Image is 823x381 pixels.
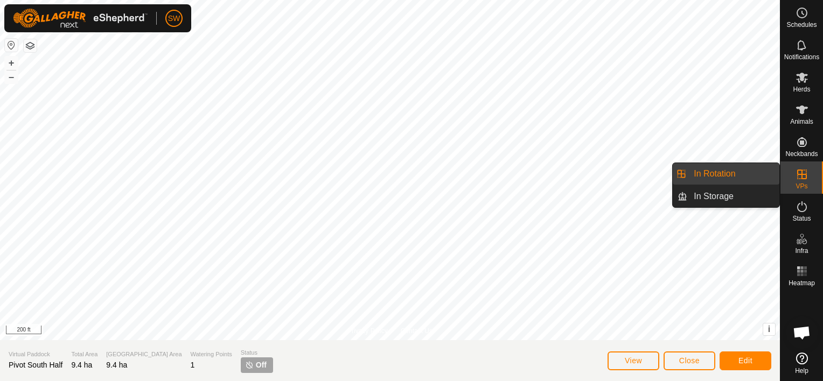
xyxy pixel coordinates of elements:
span: Total Area [71,350,97,359]
a: Help [780,348,823,378]
a: Contact Us [401,326,433,336]
span: In Storage [694,190,734,203]
a: Privacy Policy [347,326,388,336]
span: View [625,356,642,365]
span: Status [241,348,273,357]
img: turn-off [245,361,254,369]
span: Close [679,356,700,365]
span: VPs [796,183,807,189]
span: Herds [793,86,810,93]
img: Gallagher Logo [13,9,148,28]
span: SW [168,13,180,24]
button: Reset Map [5,39,18,52]
span: [GEOGRAPHIC_DATA] Area [106,350,182,359]
span: i [768,324,770,334]
span: 9.4 ha [71,361,92,369]
span: Notifications [784,54,819,60]
span: Infra [795,248,808,254]
button: – [5,70,18,83]
span: Pivot South Half [9,361,62,369]
span: 9.4 ha [106,361,127,369]
div: Open chat [786,316,818,349]
button: Close [664,351,715,370]
span: Help [795,368,808,374]
span: Virtual Paddock [9,350,62,359]
span: In Rotation [694,167,735,180]
button: i [763,323,775,335]
span: Animals [790,118,813,125]
a: In Storage [687,186,779,207]
button: View [608,351,659,370]
span: Status [792,215,811,222]
li: In Rotation [673,163,779,185]
span: Edit [738,356,752,365]
li: In Storage [673,186,779,207]
span: Watering Points [191,350,232,359]
span: Schedules [786,22,817,28]
span: Heatmap [789,280,815,286]
button: Edit [720,351,771,370]
a: In Rotation [687,163,779,185]
span: Neckbands [785,151,818,157]
span: 1 [191,361,195,369]
button: + [5,57,18,69]
span: Off [256,359,267,371]
button: Map Layers [24,39,37,52]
